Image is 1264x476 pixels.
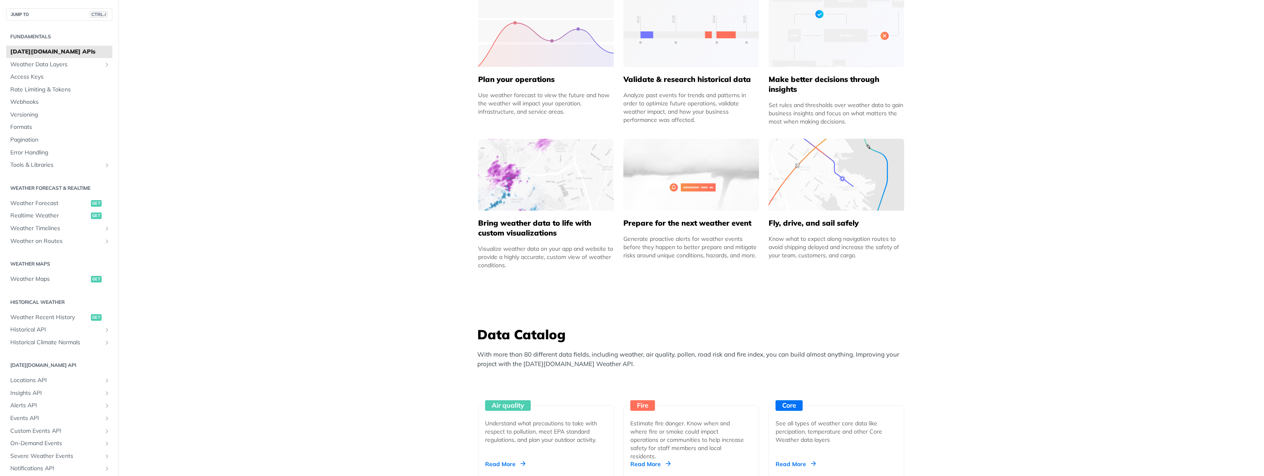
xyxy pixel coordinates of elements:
[10,326,102,334] span: Historical API
[6,46,112,58] a: [DATE][DOMAIN_NAME] APIs
[6,184,112,192] h2: Weather Forecast & realtime
[6,96,112,108] a: Webhooks
[6,33,112,40] h2: Fundamentals
[623,139,759,211] img: 2c0a313-group-496-12x.svg
[10,224,102,233] span: Weather Timelines
[10,452,102,460] span: Severe Weather Events
[104,465,110,472] button: Show subpages for Notifications API
[10,427,102,435] span: Custom Events API
[485,419,600,444] div: Understand what precautions to take with respect to pollution, meet EPA standard regulations, and...
[6,299,112,306] h2: Historical Weather
[6,311,112,324] a: Weather Recent Historyget
[104,162,110,168] button: Show subpages for Tools & Libraries
[91,276,102,282] span: get
[104,440,110,447] button: Show subpages for On-Demand Events
[104,402,110,409] button: Show subpages for Alerts API
[6,109,112,121] a: Versioning
[10,275,89,283] span: Weather Maps
[623,235,759,259] div: Generate proactive alerts for weather events before they happen to better prepare and mitigate ri...
[104,225,110,232] button: Show subpages for Weather Timelines
[769,235,904,259] div: Know what to expect along navigation routes to avoid shipping delayed and increase the safety of ...
[10,401,102,410] span: Alerts API
[90,11,108,18] span: CTRL-/
[478,91,614,116] div: Use weather forecast to view the future and how the weather will impact your operation, infrastru...
[630,460,671,468] div: Read More
[10,161,102,169] span: Tools & Libraries
[776,400,803,411] div: Core
[6,437,112,450] a: On-Demand EventsShow subpages for On-Demand Events
[478,245,614,269] div: Visualize weather data on your app and website to provide a highly accurate, custom view of weath...
[6,159,112,171] a: Tools & LibrariesShow subpages for Tools & Libraries
[6,121,112,133] a: Formats
[478,139,614,211] img: 4463876-group-4982x.svg
[6,273,112,285] a: Weather Mapsget
[10,237,102,245] span: Weather on Routes
[10,98,110,106] span: Webhooks
[10,439,102,448] span: On-Demand Events
[769,101,904,126] div: Set rules and thresholds over weather data to gain business insights and focus on what matters th...
[6,450,112,462] a: Severe Weather EventsShow subpages for Severe Weather Events
[776,460,816,468] div: Read More
[91,212,102,219] span: get
[10,136,110,144] span: Pagination
[769,75,904,94] h5: Make better decisions through insights
[6,147,112,159] a: Error Handling
[104,415,110,422] button: Show subpages for Events API
[6,324,112,336] a: Historical APIShow subpages for Historical API
[6,84,112,96] a: Rate Limiting & Tokens
[477,325,909,343] h3: Data Catalog
[623,218,759,228] h5: Prepare for the next weather event
[6,235,112,247] a: Weather on RoutesShow subpages for Weather on Routes
[104,61,110,68] button: Show subpages for Weather Data Layers
[6,58,112,71] a: Weather Data LayersShow subpages for Weather Data Layers
[6,387,112,399] a: Insights APIShow subpages for Insights API
[10,389,102,397] span: Insights API
[623,75,759,84] h5: Validate & research historical data
[6,8,112,21] button: JUMP TOCTRL-/
[104,428,110,434] button: Show subpages for Custom Events API
[485,460,525,468] div: Read More
[6,222,112,235] a: Weather TimelinesShow subpages for Weather Timelines
[10,414,102,422] span: Events API
[478,218,614,238] h5: Bring weather data to life with custom visualizations
[6,210,112,222] a: Realtime Weatherget
[6,71,112,83] a: Access Keys
[6,134,112,146] a: Pagination
[477,350,909,369] p: With more than 80 different data fields, including weather, air quality, pollen, road risk and fi...
[6,362,112,369] h2: [DATE][DOMAIN_NAME] API
[91,200,102,207] span: get
[10,61,102,69] span: Weather Data Layers
[10,73,110,81] span: Access Keys
[104,327,110,333] button: Show subpages for Historical API
[6,425,112,437] a: Custom Events APIShow subpages for Custom Events API
[769,139,904,211] img: 994b3d6-mask-group-32x.svg
[6,336,112,349] a: Historical Climate NormalsShow subpages for Historical Climate Normals
[10,199,89,208] span: Weather Forecast
[6,399,112,412] a: Alerts APIShow subpages for Alerts API
[91,314,102,321] span: get
[10,212,89,220] span: Realtime Weather
[10,376,102,385] span: Locations API
[10,464,102,473] span: Notifications API
[6,260,112,268] h2: Weather Maps
[10,111,110,119] span: Versioning
[104,339,110,346] button: Show subpages for Historical Climate Normals
[10,149,110,157] span: Error Handling
[10,338,102,347] span: Historical Climate Normals
[104,377,110,384] button: Show subpages for Locations API
[10,313,89,322] span: Weather Recent History
[104,238,110,245] button: Show subpages for Weather on Routes
[6,374,112,387] a: Locations APIShow subpages for Locations API
[6,412,112,425] a: Events APIShow subpages for Events API
[478,75,614,84] h5: Plan your operations
[630,419,746,460] div: Estimate fire danger. Know when and where fire or smoke could impact operations or communities to...
[623,91,759,124] div: Analyze past events for trends and patterns in order to optimize future operations, validate weat...
[776,419,891,444] div: See all types of weather core data like percipation, temperature and other Core Weather data layers
[104,390,110,397] button: Show subpages for Insights API
[6,462,112,475] a: Notifications APIShow subpages for Notifications API
[485,400,531,411] div: Air quality
[630,400,655,411] div: Fire
[10,123,110,131] span: Formats
[6,197,112,210] a: Weather Forecastget
[104,453,110,460] button: Show subpages for Severe Weather Events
